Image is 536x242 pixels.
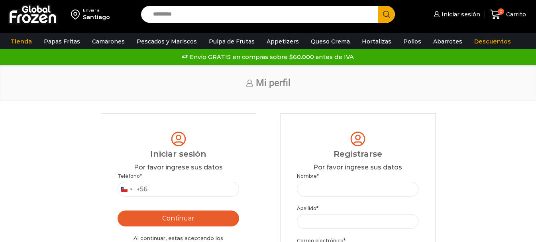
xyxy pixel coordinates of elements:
[378,6,395,23] button: Search button
[297,163,419,172] div: Por favor ingrese sus datos
[297,148,419,160] div: Registrarse
[349,130,367,148] img: tabler-icon-user-circle.svg
[399,34,425,49] a: Pollos
[118,163,240,172] div: Por favor ingrese sus datos
[498,8,504,15] span: 0
[83,8,110,13] div: Enviar a
[83,13,110,21] div: Santiago
[263,34,303,49] a: Appetizers
[136,184,147,195] div: +56
[118,211,240,226] button: Continuar
[432,6,480,22] a: Iniciar sesión
[169,130,188,148] img: tabler-icon-user-circle.svg
[205,34,259,49] a: Pulpa de Frutas
[118,172,240,180] label: Teléfono
[297,172,419,180] label: Nombre
[40,34,84,49] a: Papas Fritas
[88,34,129,49] a: Camarones
[256,77,291,89] span: Mi perfil
[440,10,480,18] span: Iniciar sesión
[71,8,83,21] img: address-field-icon.svg
[118,182,147,196] button: Selected country
[133,34,201,49] a: Pescados y Mariscos
[504,10,526,18] span: Carrito
[358,34,395,49] a: Hortalizas
[118,148,240,160] div: Iniciar sesión
[307,34,354,49] a: Queso Crema
[297,205,419,212] label: Apellido
[470,34,515,49] a: Descuentos
[488,5,528,24] a: 0 Carrito
[7,34,36,49] a: Tienda
[429,34,466,49] a: Abarrotes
